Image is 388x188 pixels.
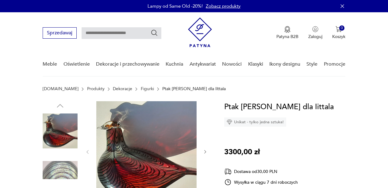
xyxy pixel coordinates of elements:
[148,3,203,9] p: Lampy od Same Old -20%!
[284,26,290,33] img: Ikona medalu
[339,25,344,31] div: 0
[224,101,334,113] h1: Ptak [PERSON_NAME] dla Iittala
[151,29,158,36] button: Szukaj
[312,26,318,32] img: Ikonka użytkownika
[306,52,317,76] a: Style
[43,27,77,39] button: Sprzedawaj
[43,153,78,188] img: Zdjęcie produktu Ptak Oiva Toikka dla Iittala
[332,26,345,40] button: 0Koszyk
[43,52,57,76] a: Meble
[224,168,298,175] div: Dostawa od 30,00 PLN
[141,86,154,91] a: Figurki
[332,34,345,40] p: Koszyk
[276,26,298,40] a: Ikona medaluPatyna B2B
[324,52,345,76] a: Promocje
[206,3,240,9] a: Zobacz produkty
[222,52,242,76] a: Nowości
[276,34,298,40] p: Patyna B2B
[224,146,260,158] p: 3300,00 zł
[227,119,232,125] img: Ikona diamentu
[269,52,300,76] a: Ikony designu
[43,86,79,91] a: [DOMAIN_NAME]
[224,178,298,186] div: Wysyłka w ciągu 7 dni roboczych
[162,86,226,91] p: Ptak [PERSON_NAME] dla Iittala
[248,52,263,76] a: Klasyki
[224,117,286,127] div: Unikat - tylko jedna sztuka!
[224,168,232,175] img: Ikona dostawy
[63,52,90,76] a: Oświetlenie
[336,26,342,32] img: Ikona koszyka
[308,34,322,40] p: Zaloguj
[43,113,78,148] img: Zdjęcie produktu Ptak Oiva Toikka dla Iittala
[308,26,322,40] button: Zaloguj
[96,52,159,76] a: Dekoracje i przechowywanie
[190,52,216,76] a: Antykwariat
[113,86,132,91] a: Dekoracje
[188,17,212,47] img: Patyna - sklep z meblami i dekoracjami vintage
[166,52,183,76] a: Kuchnia
[87,86,105,91] a: Produkty
[43,31,77,36] a: Sprzedawaj
[276,26,298,40] button: Patyna B2B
